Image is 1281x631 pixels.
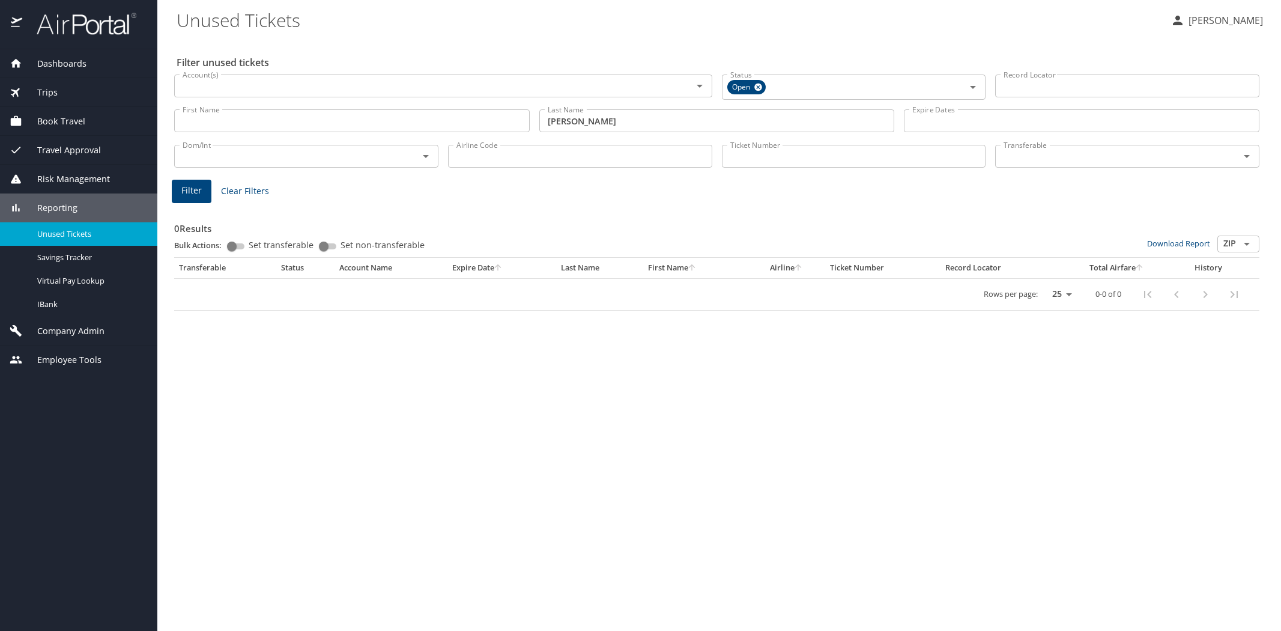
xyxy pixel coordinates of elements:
[23,12,136,35] img: airportal-logo.png
[1043,285,1076,303] select: rows per page
[1185,13,1263,28] p: [PERSON_NAME]
[643,258,748,278] th: First Name
[37,299,143,310] span: IBank
[1059,258,1175,278] th: Total Airfare
[22,57,86,70] span: Dashboards
[37,228,143,240] span: Unused Tickets
[1136,264,1144,272] button: sort
[276,258,335,278] th: Status
[688,264,697,272] button: sort
[249,241,313,249] span: Set transferable
[22,201,77,215] span: Reporting
[1238,236,1255,252] button: Open
[417,148,434,165] button: Open
[341,241,425,249] span: Set non-transferable
[174,240,231,251] p: Bulk Actions:
[22,144,101,157] span: Travel Approval
[22,172,110,186] span: Risk Management
[940,258,1059,278] th: Record Locator
[825,258,940,278] th: Ticket Number
[11,12,23,35] img: icon-airportal.png
[22,86,58,99] span: Trips
[177,53,1262,72] h2: Filter unused tickets
[984,290,1038,298] p: Rows per page:
[1147,238,1210,249] a: Download Report
[174,258,1259,311] table: custom pagination table
[335,258,447,278] th: Account Name
[172,180,211,203] button: Filter
[556,258,643,278] th: Last Name
[221,184,269,199] span: Clear Filters
[727,81,757,94] span: Open
[22,115,85,128] span: Book Travel
[965,79,981,96] button: Open
[22,325,104,338] span: Company Admin
[37,275,143,287] span: Virtual Pay Lookup
[447,258,556,278] th: Expire Date
[216,180,274,203] button: Clear Filters
[795,264,803,272] button: sort
[177,1,1161,38] h1: Unused Tickets
[748,258,825,278] th: Airline
[179,263,271,273] div: Transferable
[181,183,202,198] span: Filter
[1095,290,1121,298] p: 0-0 of 0
[22,353,101,367] span: Employee Tools
[1238,148,1255,165] button: Open
[727,80,766,94] div: Open
[494,264,503,272] button: sort
[1166,10,1268,31] button: [PERSON_NAME]
[1175,258,1242,278] th: History
[691,78,708,94] button: Open
[174,215,1259,236] h3: 0 Results
[37,252,143,263] span: Savings Tracker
